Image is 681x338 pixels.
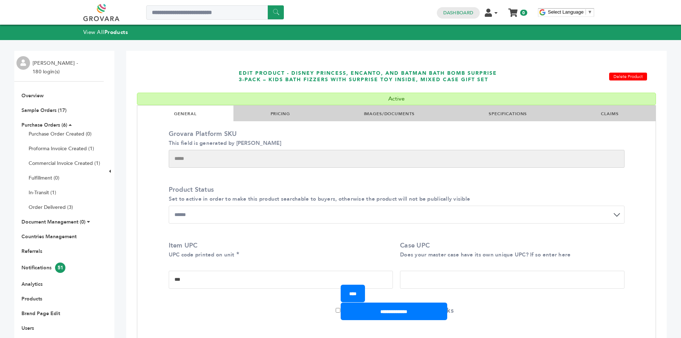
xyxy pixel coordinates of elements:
[271,111,290,117] a: PRICING
[169,185,621,203] label: Product Status
[548,9,592,15] a: Select Language​
[174,111,196,117] a: GENERAL
[29,204,73,211] a: Order Delivered (3)
[169,241,390,259] label: Item UPC
[489,111,527,117] a: SPECIFICATIONS
[21,92,44,99] a: Overview
[443,10,473,16] a: Dashboard
[400,251,571,258] small: Does your master case have its own unique UPC? If so enter here
[33,59,80,76] li: [PERSON_NAME] - 180 login(s)
[55,263,65,273] span: 51
[146,5,284,20] input: Search a product or brand...
[21,310,60,317] a: Brand Page Edit
[29,145,94,152] a: Proforma Invoice Created (1)
[169,251,235,258] small: UPC code printed on unit
[29,160,100,167] a: Commercial Invoice Created (1)
[169,139,281,147] small: This field is generated by [PERSON_NAME]
[169,129,621,147] label: Grovara Platform SKU
[137,93,656,105] div: Active
[601,111,618,117] a: CLAIMS
[21,219,85,225] a: Document Management (0)
[21,295,42,302] a: Products
[83,29,128,36] a: View AllProducts
[21,281,43,288] a: Analytics
[400,241,621,259] label: Case UPC
[16,56,30,70] img: profile.png
[21,233,77,240] a: Countries Management
[29,189,56,196] a: In-Transit (1)
[548,9,584,15] span: Select Language
[336,306,454,315] label: My master case contain inner packs
[21,325,34,332] a: Users
[588,9,592,15] span: ▼
[104,29,128,36] strong: Products
[586,9,586,15] span: ​
[520,10,527,16] span: 0
[21,122,67,128] a: Purchase Orders (6)
[29,175,59,181] a: Fulfillment (0)
[336,308,340,313] input: My master case contain inner packs
[609,73,647,80] a: Delete Product
[21,107,66,114] a: Sample Orders (17)
[364,111,415,117] a: IMAGES/DOCUMENTS
[169,195,470,202] small: Set to active in order to make this product searchable to buyers, otherwise the product will not ...
[239,60,498,93] h1: EDIT PRODUCT - Disney Princess, Encanto, and Batman Bath Bomb Surprise 3-Pack – Kids Bath Fizzers...
[21,248,42,255] a: Referrals
[29,131,92,137] a: Purchase Order Created (0)
[509,6,517,14] a: My Cart
[21,264,65,271] a: Notifications51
